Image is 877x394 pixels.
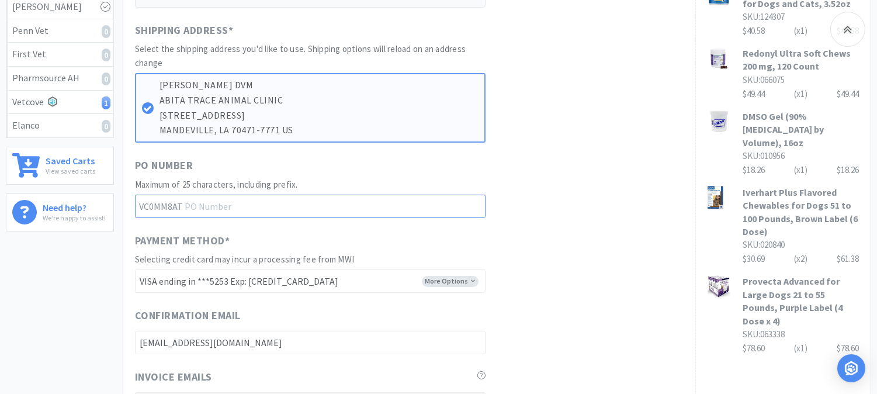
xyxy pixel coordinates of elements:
[743,11,785,22] span: SKU: 124307
[708,186,723,209] img: 28862b2162b84c74840eac3171c0edcf_5153.png
[743,275,859,327] h3: Provecta Advanced for Large Dogs 21 to 55 Pounds, Purple Label (4 Dose x 4)
[43,212,106,223] p: We're happy to assist!
[743,150,785,161] span: SKU: 010956
[837,354,865,382] div: Open Intercom Messenger
[6,91,113,115] a: Vetcove1
[743,47,859,73] h3: Redonyl Ultra Soft Chews 200 mg, 120 Count
[135,157,193,174] span: PO Number
[6,19,113,43] a: Penn Vet0
[837,163,859,177] div: $18.26
[46,165,95,177] p: View saved carts
[12,118,108,133] div: Elanco
[743,252,859,266] div: $30.69
[743,239,785,250] span: SKU: 020840
[102,120,110,133] i: 0
[6,114,113,137] a: Elanco0
[12,95,108,110] div: Vetcove
[794,87,807,101] div: (x 1 )
[6,147,114,185] a: Saved CartsView saved carts
[102,96,110,109] i: 1
[135,331,486,354] input: Confirmation Email
[46,153,95,165] h6: Saved Carts
[135,369,212,386] span: Invoice Emails
[135,22,234,39] span: Shipping Address *
[837,341,859,355] div: $78.60
[794,24,807,38] div: (x 1 )
[743,329,785,340] span: SKU: 063338
[135,179,298,190] span: Maximum of 25 characters, including prefix.
[6,43,113,67] a: First Vet0
[135,195,486,218] input: PO Number
[743,110,859,149] h3: DMSO Gel (90% [MEDICAL_DATA] by Volume), 16oz
[794,163,807,177] div: (x 1 )
[743,163,859,177] div: $18.26
[102,25,110,38] i: 0
[708,47,729,70] img: 17fe7fd67f8d48c89406851592730f26_260593.png
[708,275,730,298] img: bddb6029f71e48b989ac6be16b461ac5_214630.png
[12,47,108,62] div: First Vet
[708,110,731,133] img: 9637b8d9f872495fbe8bef2e0c7f06f2_7925.png
[135,307,241,324] span: Confirmation Email
[160,123,479,138] p: MANDEVILLE, LA 70471-7771 US
[102,72,110,85] i: 0
[837,87,859,101] div: $49.44
[12,23,108,39] div: Penn Vet
[837,252,859,266] div: $61.38
[6,67,113,91] a: Pharmsource AH0
[135,233,230,250] span: Payment Method *
[743,186,859,239] h3: Iverhart Plus Flavored Chewables for Dogs 51 to 100 Pounds, Brown Label (6 Dose)
[135,254,354,265] span: Selecting credit card may incur a processing fee from MWI
[743,74,785,85] span: SKU: 066075
[102,49,110,61] i: 0
[43,200,106,212] h6: Need help?
[743,87,859,101] div: $49.44
[743,24,859,38] div: $40.58
[794,252,807,266] div: (x 2 )
[135,43,466,68] span: Select the shipping address you'd like to use. Shipping options will reload on an address change
[12,71,108,86] div: Pharmsource AH
[135,195,185,217] span: VC0MM8AT
[160,78,479,93] p: [PERSON_NAME] DVM
[160,93,479,108] p: ABITA TRACE ANIMAL CLINIC
[794,341,807,355] div: (x 1 )
[743,341,859,355] div: $78.60
[160,108,479,123] p: [STREET_ADDRESS]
